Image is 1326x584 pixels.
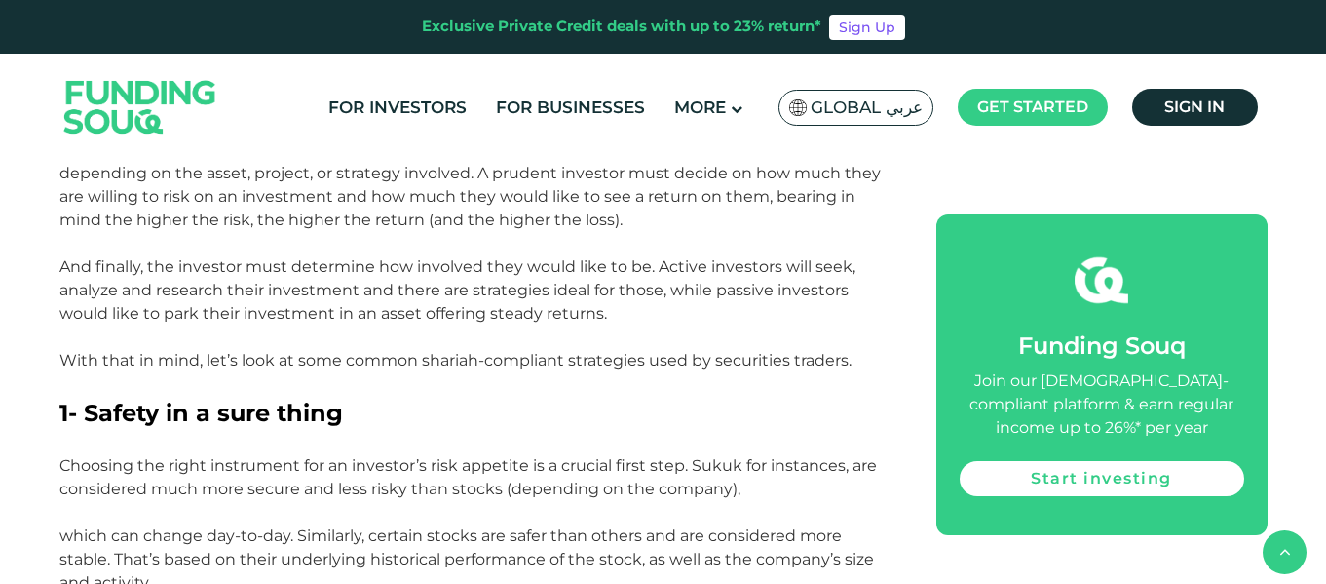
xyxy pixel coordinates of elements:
div: Join our [DEMOGRAPHIC_DATA]-compliant platform & earn regular income up to 26%* per year [960,370,1244,440]
span: Funding Souq [1018,331,1186,360]
img: SA Flag [789,99,807,116]
a: Sign in [1132,89,1258,126]
span: Sign in [1164,97,1225,116]
span: 1- Safety in a sure thing [59,399,343,427]
span: More [674,97,726,117]
span: Global عربي [811,97,923,119]
span: And finally, the investor must determine how involved they would like to be. Active investors wil... [59,257,855,323]
span: With that in mind, let’s look at some common shariah-compliant strategies used by securities trad... [59,351,852,370]
a: Sign Up [829,15,905,40]
div: Exclusive Private Credit deals with up to 23% return* [422,16,821,38]
img: fsicon [1075,253,1128,307]
a: For Investors [323,92,472,124]
img: Logo [45,58,236,156]
span: Get started [977,97,1088,116]
button: back [1263,530,1307,574]
a: For Businesses [491,92,650,124]
a: Start investing [960,461,1244,496]
span: Then there’s the risk appetite for the investor. Any investment has an inherent risk, but these d... [59,140,881,229]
